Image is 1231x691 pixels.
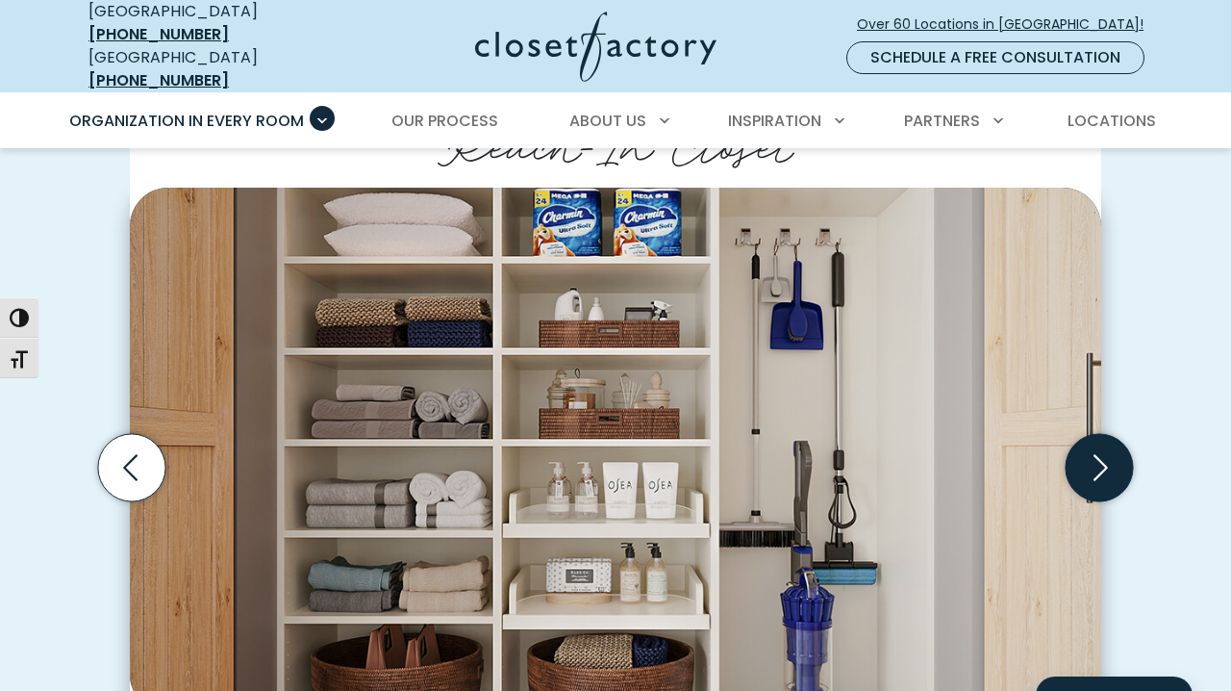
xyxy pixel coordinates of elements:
a: [PHONE_NUMBER] [88,69,229,91]
img: Closet Factory Logo [475,12,716,82]
span: Over 60 Locations in [GEOGRAPHIC_DATA]! [857,14,1159,35]
a: [PHONE_NUMBER] [88,23,229,45]
a: Schedule a Free Consultation [846,41,1144,74]
span: About Us [569,110,646,132]
span: Organization in Every Room [69,110,304,132]
button: Next slide [1058,426,1141,509]
nav: Primary Menu [56,94,1175,148]
span: Locations [1068,110,1156,132]
span: Our Process [391,110,498,132]
span: Inspiration [728,110,821,132]
span: Partners [904,110,980,132]
a: Over 60 Locations in [GEOGRAPHIC_DATA]! [856,8,1160,41]
button: Previous slide [90,426,173,509]
div: [GEOGRAPHIC_DATA] [88,46,324,92]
